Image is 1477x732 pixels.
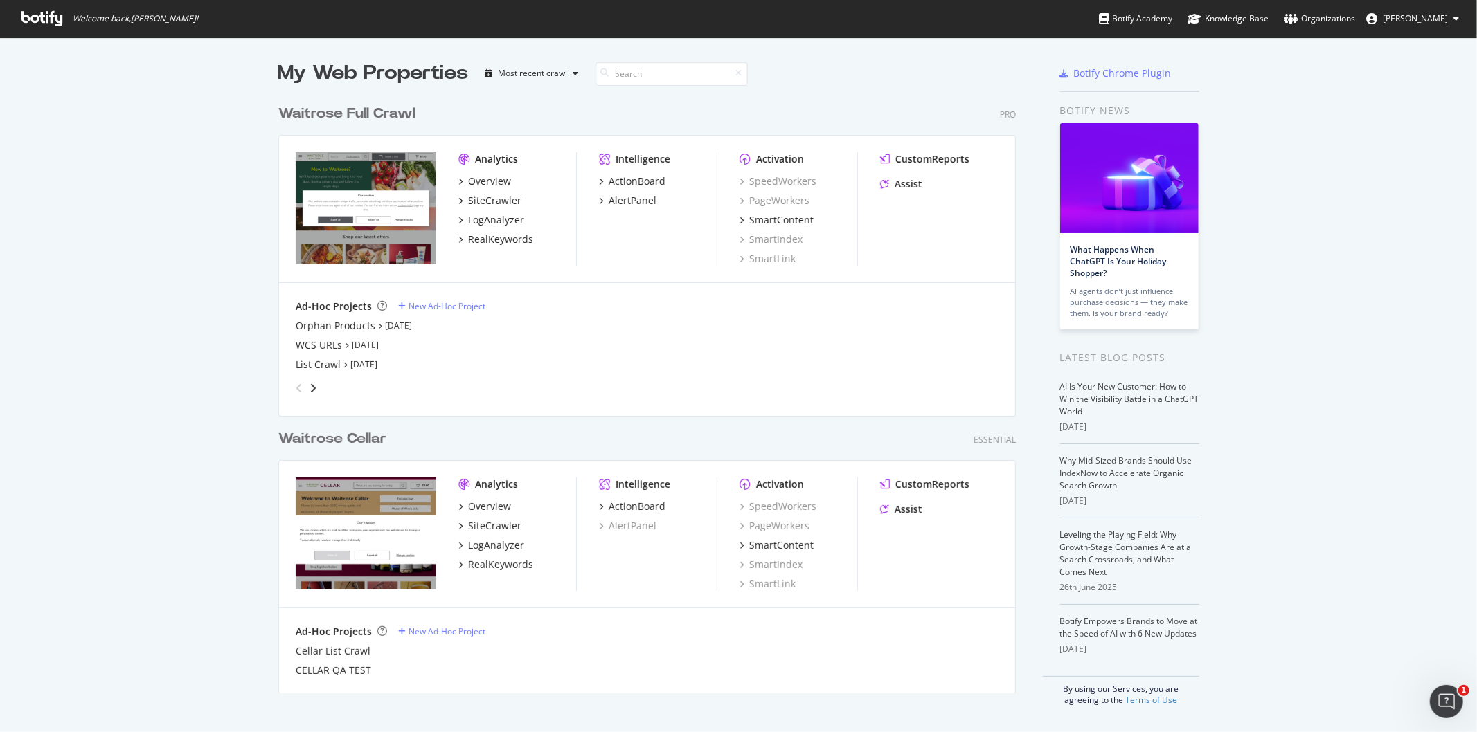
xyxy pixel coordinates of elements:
a: PageWorkers [740,194,809,208]
a: Orphan Products [296,319,375,333]
div: Knowledge Base [1188,12,1269,26]
a: AI Is Your New Customer: How to Win the Visibility Battle in a ChatGPT World [1060,381,1199,417]
input: Search [596,62,748,86]
a: SiteCrawler [458,519,521,533]
div: [DATE] [1060,643,1199,655]
div: [DATE] [1060,495,1199,507]
div: LogAnalyzer [468,538,524,552]
div: Botify Academy [1099,12,1172,26]
div: Overview [468,500,511,513]
a: Leveling the Playing Field: Why Growth-Stage Companies Are at a Search Crossroads, and What Comes... [1060,529,1192,578]
div: Ad-Hoc Projects [296,300,372,313]
a: ActionBoard [599,174,665,188]
div: Analytics [475,152,518,166]
button: Most recent crawl [480,62,584,84]
div: Waitrose Cellar [278,429,386,449]
div: Organizations [1284,12,1355,26]
a: Overview [458,174,511,188]
div: Assist [895,502,922,516]
a: SmartLink [740,252,796,266]
div: CustomReports [895,477,969,491]
a: Botify Empowers Brands to Move at the Speed of AI with 6 New Updates [1060,615,1198,639]
a: SmartContent [740,213,814,227]
div: Latest Blog Posts [1060,350,1199,365]
a: Waitrose Full Crawl [278,104,421,124]
div: SiteCrawler [468,519,521,533]
a: SmartLink [740,577,796,591]
div: Assist [895,177,922,191]
a: Botify Chrome Plugin [1060,66,1172,80]
img: waitrosecellar.com [296,477,436,589]
div: New Ad-Hoc Project [409,625,485,637]
span: 1 [1458,685,1469,696]
a: SpeedWorkers [740,174,816,188]
a: WCS URLs [296,338,342,352]
a: CustomReports [880,477,969,491]
img: What Happens When ChatGPT Is Your Holiday Shopper? [1060,123,1199,233]
div: Botify Chrome Plugin [1074,66,1172,80]
a: Why Mid-Sized Brands Should Use IndexNow to Accelerate Organic Search Growth [1060,455,1192,491]
div: Ad-Hoc Projects [296,625,372,639]
a: AlertPanel [599,194,656,208]
a: Assist [880,502,922,516]
div: grid [278,87,1027,693]
a: [DATE] [385,320,412,331]
button: [PERSON_NAME] [1355,8,1470,30]
div: Pro [1000,109,1016,120]
a: SmartContent [740,538,814,552]
div: ActionBoard [609,500,665,513]
div: Intelligence [616,152,670,166]
div: Botify news [1060,103,1199,118]
a: RealKeywords [458,558,533,571]
a: [DATE] [350,358,377,370]
div: SiteCrawler [468,194,521,208]
a: RealKeywords [458,232,533,246]
a: ActionBoard [599,500,665,513]
div: By using our Services, you are agreeing to the [1043,676,1199,706]
a: SmartIndex [740,232,803,246]
a: LogAnalyzer [458,538,524,552]
a: New Ad-Hoc Project [398,625,485,637]
a: [DATE] [352,339,379,351]
div: Intelligence [616,477,670,491]
a: PageWorkers [740,519,809,533]
div: Most recent crawl [499,69,568,77]
div: SmartIndex [740,558,803,571]
div: AI agents don’t just influence purchase decisions — they make them. Is your brand ready? [1071,286,1188,319]
div: Analytics [475,477,518,491]
a: CustomReports [880,152,969,166]
div: List Crawl [296,358,341,372]
a: SpeedWorkers [740,500,816,513]
a: Cellar List Crawl [296,644,370,658]
div: RealKeywords [468,232,533,246]
div: Waitrose Full Crawl [278,104,415,124]
a: What Happens When ChatGPT Is Your Holiday Shopper? [1071,244,1167,279]
img: www.waitrose.com [296,152,436,264]
div: Overview [468,174,511,188]
div: RealKeywords [468,558,533,571]
iframe: Intercom live chat [1430,685,1463,718]
a: Overview [458,500,511,513]
a: LogAnalyzer [458,213,524,227]
a: CELLAR QA TEST [296,664,371,677]
div: Activation [756,477,804,491]
div: angle-right [308,381,318,395]
div: angle-left [290,377,308,399]
div: Activation [756,152,804,166]
a: Waitrose Cellar [278,429,392,449]
a: Assist [880,177,922,191]
div: Essential [974,434,1016,446]
div: ActionBoard [609,174,665,188]
a: New Ad-Hoc Project [398,300,485,312]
